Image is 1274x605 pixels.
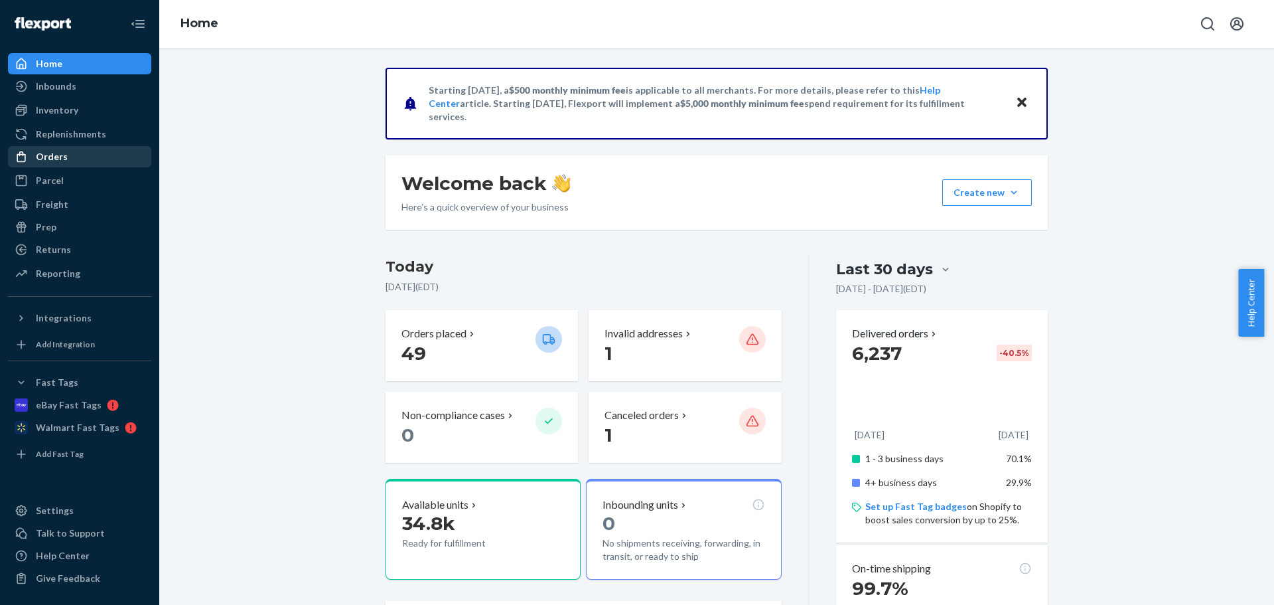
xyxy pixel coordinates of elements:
button: Open account menu [1224,11,1250,37]
a: eBay Fast Tags [8,394,151,416]
a: Returns [8,239,151,260]
button: Give Feedback [8,568,151,589]
a: Replenishments [8,124,151,145]
button: Invalid addresses 1 [589,310,781,381]
div: eBay Fast Tags [36,398,102,412]
a: Inventory [8,100,151,121]
p: No shipments receiving, forwarding, in transit, or ready to ship [602,537,764,563]
div: Talk to Support [36,527,105,540]
button: Create new [942,179,1032,206]
button: Available units34.8kReady for fulfillment [386,479,581,580]
div: Inventory [36,104,78,117]
p: on Shopify to boost sales conversion by up to 25%. [865,500,1032,527]
button: Close [1013,94,1030,113]
div: Freight [36,198,68,211]
span: 29.9% [1006,477,1032,488]
div: Prep [36,220,56,234]
div: Walmart Fast Tags [36,421,119,434]
div: Integrations [36,311,92,325]
span: 0 [401,424,414,446]
p: Orders placed [401,326,466,341]
p: [DATE] [999,428,1028,442]
a: Reporting [8,263,151,284]
div: Help Center [36,549,90,562]
span: 49 [401,342,426,365]
div: Inbounds [36,80,76,93]
span: 34.8k [402,512,455,535]
a: Prep [8,216,151,238]
a: Set up Fast Tag badges [865,501,967,512]
span: $5,000 monthly minimum fee [680,98,804,109]
p: [DATE] ( EDT ) [386,280,782,294]
button: Integrations [8,307,151,329]
p: Starting [DATE], a is applicable to all merchants. For more details, please refer to this article... [429,84,1003,124]
span: 0 [602,512,615,535]
p: [DATE] - [DATE] ( EDT ) [836,282,926,296]
span: 6,237 [852,342,902,365]
a: Home [8,53,151,74]
p: Ready for fulfillment [402,537,525,550]
a: Parcel [8,170,151,191]
div: -40.5 % [997,345,1032,361]
div: Home [36,57,62,70]
p: Available units [402,497,468,513]
a: Freight [8,194,151,215]
button: Inbounding units0No shipments receiving, forwarding, in transit, or ready to ship [586,479,781,580]
a: Inbounds [8,76,151,97]
div: Parcel [36,174,64,187]
button: Canceled orders 1 [589,392,781,463]
p: [DATE] [855,428,885,442]
p: Here’s a quick overview of your business [401,201,571,214]
div: Add Integration [36,339,95,350]
img: hand-wave emoji [552,174,571,193]
h1: Welcome back [401,171,571,195]
span: 99.7% [852,577,908,600]
button: Non-compliance cases 0 [386,392,578,463]
span: $500 monthly minimum fee [509,84,626,96]
a: Orders [8,146,151,167]
span: 1 [604,342,612,365]
h3: Today [386,256,782,278]
p: 4+ business days [865,476,996,489]
div: Add Fast Tag [36,448,84,460]
div: Reporting [36,267,80,280]
p: Inbounding units [602,497,678,513]
ol: breadcrumbs [170,5,229,43]
button: Delivered orders [852,326,939,341]
button: Open Search Box [1194,11,1221,37]
a: Settings [8,500,151,521]
div: Orders [36,150,68,163]
span: 1 [604,424,612,446]
p: On-time shipping [852,561,931,576]
button: Talk to Support [8,523,151,544]
a: Add Fast Tag [8,444,151,465]
button: Orders placed 49 [386,310,578,381]
div: Returns [36,243,71,256]
a: Home [180,16,218,31]
div: Fast Tags [36,376,78,389]
div: Replenishments [36,128,106,141]
a: Walmart Fast Tags [8,417,151,438]
div: Give Feedback [36,572,100,585]
a: Add Integration [8,334,151,355]
p: Invalid addresses [604,326,683,341]
button: Fast Tags [8,372,151,393]
button: Close Navigation [125,11,151,37]
span: 70.1% [1006,453,1032,464]
div: Last 30 days [836,259,933,280]
div: Settings [36,504,74,517]
p: Non-compliance cases [401,408,505,423]
p: 1 - 3 business days [865,452,996,466]
button: Help Center [1238,269,1264,337]
p: Canceled orders [604,408,679,423]
img: Flexport logo [15,17,71,31]
a: Help Center [8,545,151,566]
